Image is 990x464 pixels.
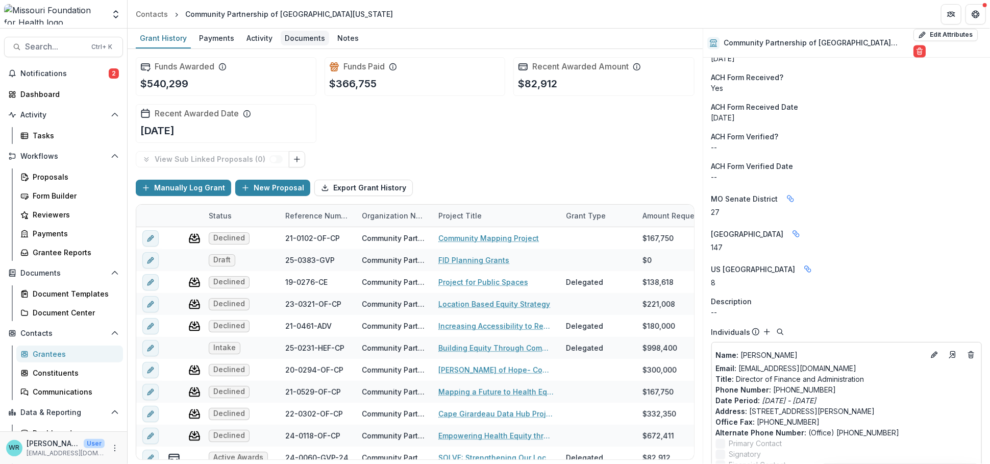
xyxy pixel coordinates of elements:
[716,407,748,416] span: Address :
[711,83,982,93] p: Yes
[782,190,799,207] button: Linked binding
[716,374,977,384] p: Director of Finance and Administration
[213,278,245,286] span: Declined
[213,300,245,308] span: Declined
[711,172,982,182] p: --
[716,417,977,427] p: [PHONE_NUMBER]
[362,233,426,243] div: Community Partnership of [GEOGRAPHIC_DATA][US_STATE]
[213,234,245,242] span: Declined
[362,255,426,265] div: Community Partnership of [GEOGRAPHIC_DATA][US_STATE]
[438,277,528,287] a: Project for Public Spaces
[716,396,760,405] span: Date Period :
[16,206,123,223] a: Reviewers
[142,296,159,312] button: edit
[711,102,799,112] span: ACH Form Received Date
[438,343,554,353] a: Building Equity Through Community Finance - CPSEMO’s Path to CDFI Certification
[716,375,734,383] span: Title :
[16,168,123,185] a: Proposals
[109,68,119,79] span: 2
[4,86,123,103] a: Dashboard
[16,187,123,204] a: Form Builder
[913,29,978,41] button: Edit Attributes
[242,31,277,45] div: Activity
[438,408,554,419] a: Cape Girardeau Data Hub Project
[155,62,214,71] h2: Funds Awarded
[566,343,603,353] div: Delegated
[4,37,123,57] button: Search...
[642,430,674,441] div: $672,411
[84,439,105,448] p: User
[774,326,786,338] button: Search
[716,384,977,395] p: [PHONE_NUMBER]
[203,210,238,221] div: Status
[761,326,773,338] button: Add
[285,408,343,419] div: 22-0302-OF-CP
[438,452,554,463] a: SOLVE: Strengthening Our Local Voices to End Firearm Violence
[362,408,426,419] div: Community Partnership of [GEOGRAPHIC_DATA][US_STATE]
[33,307,115,318] div: Document Center
[285,364,343,375] div: 20-0294-OF-CP
[362,364,426,375] div: Community Partnership of [GEOGRAPHIC_DATA][US_STATE]
[642,277,674,287] div: $138,618
[716,418,755,426] span: Office Fax :
[27,449,105,458] p: [EMAIL_ADDRESS][DOMAIN_NAME]
[33,130,115,141] div: Tasks
[362,299,426,309] div: Community Partnership of [GEOGRAPHIC_DATA][US_STATE]
[16,425,123,442] a: Dashboard
[560,205,636,227] div: Grant Type
[16,364,123,381] a: Constituents
[285,321,332,331] div: 21-0461-ADV
[142,384,159,400] button: edit
[729,449,761,459] span: Signatory
[136,31,191,45] div: Grant History
[432,210,488,221] div: Project Title
[642,386,674,397] div: $167,750
[356,205,432,227] div: Organization Name
[716,350,924,360] a: Name: [PERSON_NAME]
[33,288,115,299] div: Document Templates
[33,368,115,378] div: Constituents
[16,383,123,400] a: Communications
[928,349,940,361] button: Edit
[16,225,123,242] a: Payments
[155,109,239,118] h2: Recent Awarded Date
[136,29,191,48] a: Grant History
[142,406,159,422] button: edit
[285,299,341,309] div: 23-0321-OF-CP
[185,9,393,19] div: Community Partnership of [GEOGRAPHIC_DATA][US_STATE]
[532,62,629,71] h2: Recent Awarded Amount
[142,428,159,444] button: edit
[33,228,115,239] div: Payments
[142,362,159,378] button: edit
[716,385,772,394] span: Phone Number :
[281,31,329,45] div: Documents
[711,327,751,337] p: Individuals
[729,438,782,449] span: Primary Contact
[362,386,426,397] div: Community Partnership of [GEOGRAPHIC_DATA][US_STATE]
[642,321,675,331] div: $180,000
[16,244,123,261] a: Grantee Reports
[642,343,677,353] div: $998,400
[362,430,426,441] div: Community Partnership of [GEOGRAPHIC_DATA][US_STATE]
[329,76,377,91] p: $366,755
[4,107,123,123] button: Open Activity
[432,205,560,227] div: Project Title
[711,193,778,204] span: MO Senate District
[140,123,175,138] p: [DATE]
[945,347,961,363] a: Go to contact
[20,111,107,119] span: Activity
[642,255,652,265] div: $0
[314,180,413,196] button: Export Grant History
[438,255,509,265] a: FID Planning Grants
[213,431,245,440] span: Declined
[518,76,557,91] p: $82,912
[716,363,857,374] a: Email: [EMAIL_ADDRESS][DOMAIN_NAME]
[333,31,363,45] div: Notes
[438,430,554,441] a: Empowering Health Equity through Innovative Nonprofit Marketing and Youth Engagement
[33,247,115,258] div: Grantee Reports
[203,205,279,227] div: Status
[711,53,982,64] p: [DATE]
[285,233,340,243] div: 21-0102-OF-CP
[109,4,123,25] button: Open entity switcher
